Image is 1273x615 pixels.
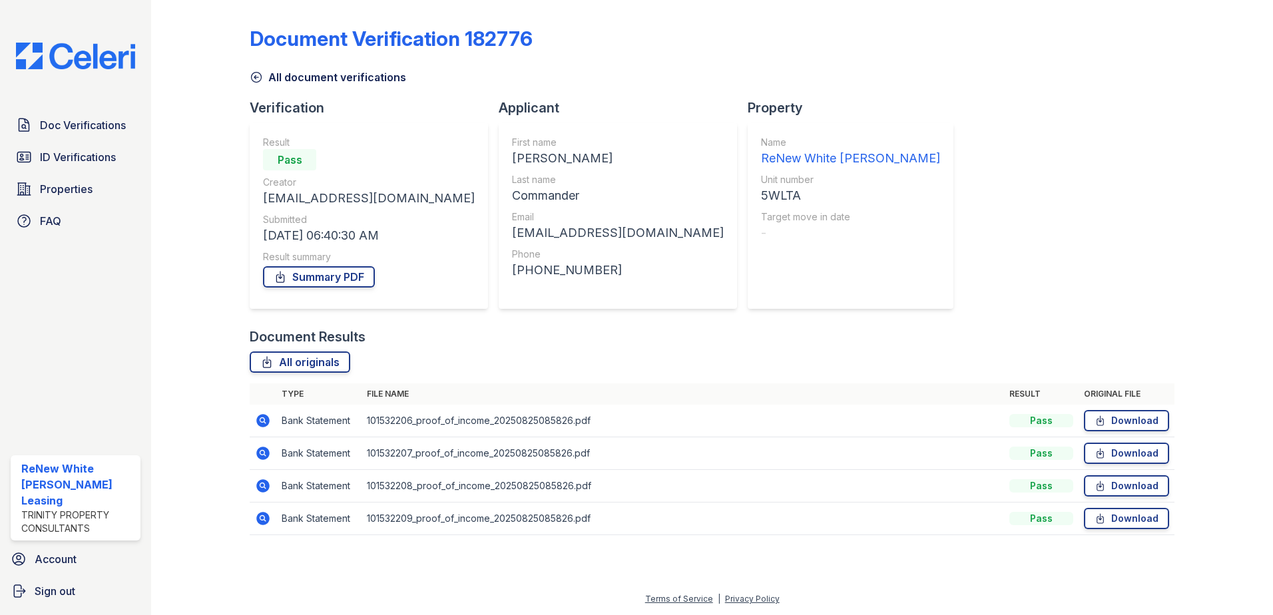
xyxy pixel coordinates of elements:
[250,27,533,51] div: Document Verification 182776
[512,173,724,186] div: Last name
[1084,443,1169,464] a: Download
[40,181,93,197] span: Properties
[276,405,362,437] td: Bank Statement
[35,583,75,599] span: Sign out
[1009,512,1073,525] div: Pass
[21,461,135,509] div: ReNew White [PERSON_NAME] Leasing
[1084,475,1169,497] a: Download
[512,261,724,280] div: [PHONE_NUMBER]
[5,578,146,604] a: Sign out
[512,224,724,242] div: [EMAIL_ADDRESS][DOMAIN_NAME]
[263,136,475,149] div: Result
[362,437,1004,470] td: 101532207_proof_of_income_20250825085826.pdf
[11,176,140,202] a: Properties
[761,136,940,149] div: Name
[11,208,140,234] a: FAQ
[1084,410,1169,431] a: Download
[362,470,1004,503] td: 101532208_proof_of_income_20250825085826.pdf
[263,226,475,245] div: [DATE] 06:40:30 AM
[35,551,77,567] span: Account
[761,224,940,242] div: -
[263,250,475,264] div: Result summary
[645,594,713,604] a: Terms of Service
[5,43,146,69] img: CE_Logo_Blue-a8612792a0a2168367f1c8372b55b34899dd931a85d93a1a3d3e32e68fde9ad4.png
[40,213,61,229] span: FAQ
[499,99,748,117] div: Applicant
[11,112,140,138] a: Doc Verifications
[263,149,316,170] div: Pass
[512,210,724,224] div: Email
[263,213,475,226] div: Submitted
[718,594,720,604] div: |
[1009,479,1073,493] div: Pass
[250,327,366,346] div: Document Results
[5,546,146,572] a: Account
[1084,508,1169,529] a: Download
[40,149,116,165] span: ID Verifications
[761,149,940,168] div: ReNew White [PERSON_NAME]
[362,503,1004,535] td: 101532209_proof_of_income_20250825085826.pdf
[263,189,475,208] div: [EMAIL_ADDRESS][DOMAIN_NAME]
[21,509,135,535] div: Trinity Property Consultants
[512,149,724,168] div: [PERSON_NAME]
[1079,383,1174,405] th: Original file
[250,99,499,117] div: Verification
[250,69,406,85] a: All document verifications
[761,173,940,186] div: Unit number
[512,136,724,149] div: First name
[748,99,964,117] div: Property
[1009,447,1073,460] div: Pass
[512,186,724,205] div: Commander
[40,117,126,133] span: Doc Verifications
[362,405,1004,437] td: 101532206_proof_of_income_20250825085826.pdf
[761,136,940,168] a: Name ReNew White [PERSON_NAME]
[362,383,1004,405] th: File name
[276,470,362,503] td: Bank Statement
[276,437,362,470] td: Bank Statement
[512,248,724,261] div: Phone
[725,594,780,604] a: Privacy Policy
[761,186,940,205] div: 5WLTA
[761,210,940,224] div: Target move in date
[11,144,140,170] a: ID Verifications
[276,383,362,405] th: Type
[1009,414,1073,427] div: Pass
[263,266,375,288] a: Summary PDF
[1004,383,1079,405] th: Result
[250,351,350,373] a: All originals
[276,503,362,535] td: Bank Statement
[263,176,475,189] div: Creator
